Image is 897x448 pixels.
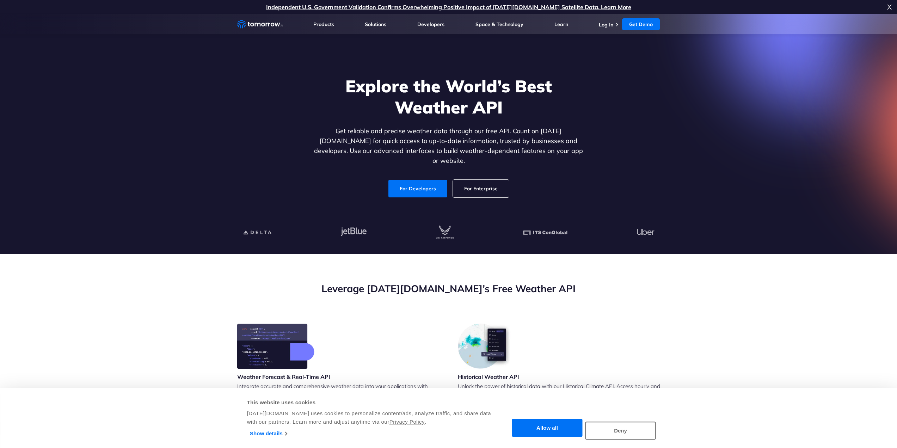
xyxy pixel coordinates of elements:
a: Products [313,21,334,27]
p: Get reliable and precise weather data through our free API. Count on [DATE][DOMAIN_NAME] for quic... [313,126,585,166]
a: Space & Technology [475,21,523,27]
button: Allow all [512,419,583,437]
a: Show details [250,428,287,439]
a: Home link [237,19,283,30]
h2: Leverage [DATE][DOMAIN_NAME]’s Free Weather API [237,282,660,295]
button: Deny [585,422,656,440]
p: Unlock the power of historical data with our Historical Climate API. Access hourly and daily weat... [458,382,660,423]
h3: Historical Weather API [458,373,519,381]
a: Learn [554,21,568,27]
h3: Weather Forecast & Real-Time API [237,373,330,381]
a: Privacy Policy [389,419,425,425]
a: Solutions [365,21,386,27]
div: [DATE][DOMAIN_NAME] uses cookies to personalize content/ads, analyze traffic, and share data with... [247,409,492,426]
a: For Developers [388,180,447,197]
h1: Explore the World’s Best Weather API [313,75,585,118]
a: For Enterprise [453,180,509,197]
div: This website uses cookies [247,398,492,407]
a: Get Demo [622,18,660,30]
a: Log In [599,22,613,28]
a: Developers [417,21,444,27]
a: Independent U.S. Government Validation Confirms Overwhelming Positive Impact of [DATE][DOMAIN_NAM... [266,4,631,11]
p: Integrate accurate and comprehensive weather data into your applications with [DATE][DOMAIN_NAME]... [237,382,440,431]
